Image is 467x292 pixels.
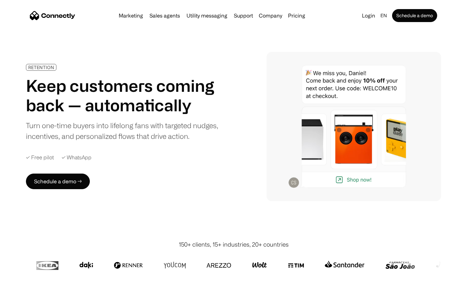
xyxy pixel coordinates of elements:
[231,13,256,18] a: Support
[28,65,54,70] div: RETENTION
[62,154,91,161] div: ✓ WhatsApp
[259,11,282,20] div: Company
[116,13,146,18] a: Marketing
[147,13,183,18] a: Sales agents
[26,76,223,115] h1: Keep customers coming back — automatically
[26,174,90,189] a: Schedule a demo →
[184,13,230,18] a: Utility messaging
[380,11,387,20] div: en
[392,9,437,22] a: Schedule a demo
[26,154,54,161] div: ✓ Free pilot
[359,11,378,20] a: Login
[6,280,39,290] aside: Language selected: English
[285,13,308,18] a: Pricing
[179,240,289,249] div: 150+ clients, 15+ industries, 20+ countries
[13,281,39,290] ul: Language list
[26,120,223,141] div: Turn one-time buyers into lifelong fans with targeted nudges, incentives, and personalized flows ...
